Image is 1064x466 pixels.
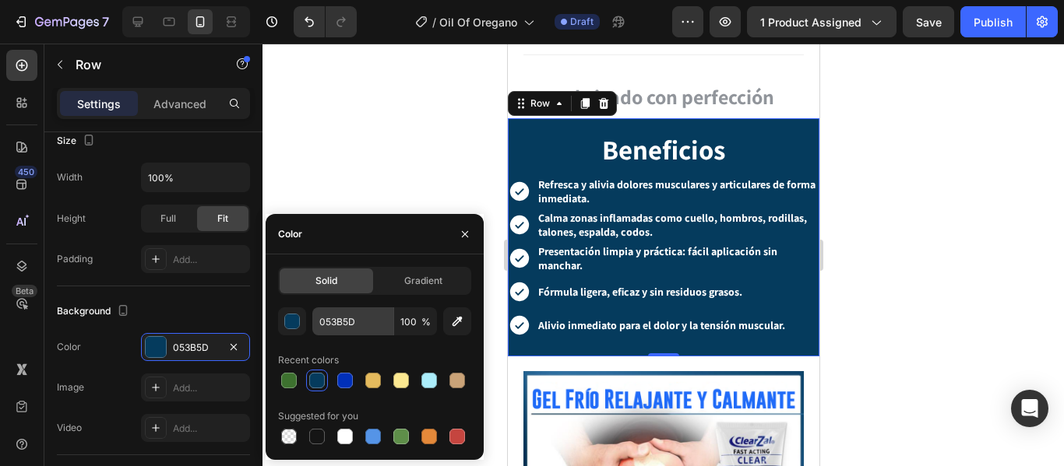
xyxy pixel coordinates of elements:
div: Suggested for you [278,409,358,423]
input: Eg: FFFFFF [312,307,393,335]
span: Oil Of Oregano [439,14,517,30]
div: Width [57,170,83,184]
div: Publish [974,14,1013,30]
p: Settings [77,96,121,112]
div: 053B5D [173,341,218,355]
span: % [421,315,431,329]
div: Recent colors [278,353,339,367]
div: Add... [173,381,246,395]
div: Image [57,380,84,394]
div: Add... [173,422,246,436]
span: Full [160,212,176,226]
span: 1 product assigned [760,14,861,30]
div: Undo/Redo [294,6,357,37]
div: Open Intercom Messenger [1011,390,1048,427]
span: Save [916,16,942,29]
div: Color [278,227,302,241]
span: / [432,14,436,30]
div: Height [57,212,86,226]
div: Padding [57,252,93,266]
button: Save [903,6,954,37]
button: 1 product assigned [747,6,897,37]
div: Color [57,340,81,354]
div: Beta [12,285,37,297]
button: Publish [960,6,1026,37]
iframe: Design area [508,44,819,466]
input: Auto [142,163,249,191]
div: Add... [173,253,246,267]
p: Advanced [153,96,206,112]
div: Video [57,421,82,435]
p: Row [76,55,208,74]
div: Background [57,301,132,322]
div: 450 [15,166,37,178]
p: 7 [102,12,109,31]
span: Draft [570,15,594,29]
span: Solid [315,274,337,288]
div: Size [57,131,98,152]
button: 7 [6,6,116,37]
span: Gradient [404,274,442,288]
span: Fit [217,212,228,226]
